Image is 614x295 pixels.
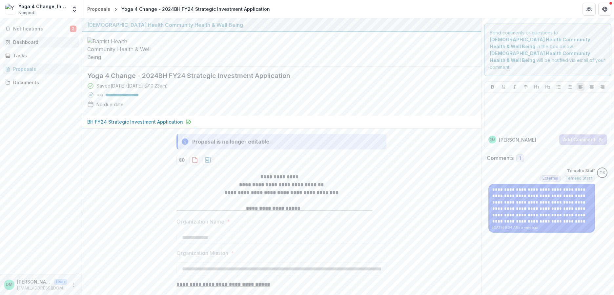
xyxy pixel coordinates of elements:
[484,24,612,76] div: Send comments or questions to in the box below. will be notified via email of your comment.
[500,83,508,91] button: Underline
[598,3,611,16] button: Get Help
[499,136,536,143] p: [PERSON_NAME]
[3,37,79,48] a: Dashboard
[70,26,76,32] span: 2
[511,83,519,91] button: Italicize
[487,155,514,161] h2: Comments
[3,77,79,88] a: Documents
[87,37,153,61] img: Baptist Health Community Health & Well Being
[18,10,37,16] span: Nonprofit
[559,134,607,145] button: Add Comment
[567,167,595,174] p: Temelio Staff
[519,156,521,161] span: 1
[17,285,67,291] p: [EMAIL_ADDRESS][DOMAIN_NAME]
[87,118,183,125] p: BH FY24 Strategic Investment Application
[544,83,552,91] button: Heading 2
[3,24,79,34] button: Notifications2
[492,225,591,230] p: [DATE] 9:34 AM • a year ago
[533,83,541,91] button: Heading 1
[87,21,476,29] div: [DEMOGRAPHIC_DATA] Health Community Health & Well Being
[3,64,79,74] a: Proposals
[588,83,596,91] button: Align Center
[5,4,16,14] img: Yoga 4 Change, Incorporated
[17,278,51,285] p: [PERSON_NAME]
[490,37,590,49] strong: [DEMOGRAPHIC_DATA] Health Community Health & Well Being
[542,176,558,181] span: External
[70,3,79,16] button: Open entity switcher
[96,82,168,89] div: Saved [DATE] ( [DATE] @ 10:23am )
[13,52,74,59] div: Tasks
[85,4,113,14] a: Proposals
[583,3,596,16] button: Partners
[70,281,78,289] button: More
[13,39,74,46] div: Dashboard
[6,283,12,287] div: Dana Metzger
[522,83,530,91] button: Strike
[3,50,79,61] a: Tasks
[87,6,110,12] div: Proposals
[54,279,67,285] p: User
[565,176,592,181] span: Temelio Staff
[566,83,574,91] button: Ordered List
[96,93,103,97] p: 100 %
[599,83,606,91] button: Align Right
[85,4,273,14] nav: breadcrumb
[87,72,465,80] h2: Yoga 4 Change - 2024BH FY24 Strategic Investment Application
[203,155,213,165] button: download-proposal
[192,138,271,146] div: Proposal is no longer editable.
[176,155,187,165] button: Preview d6ddd197-e7cb-451e-b3bd-37603a5e7e81-0.pdf
[176,218,224,226] p: Organization Name
[555,83,563,91] button: Bullet List
[577,83,584,91] button: Align Left
[190,155,200,165] button: download-proposal
[121,6,270,12] div: Yoga 4 Change - 2024BH FY24 Strategic Investment Application
[176,249,228,257] p: Organization Mission
[490,138,495,141] div: Dana Metzger
[13,79,74,86] div: Documents
[490,50,590,63] strong: [DEMOGRAPHIC_DATA] Health Community Health & Well Being
[18,3,67,10] div: Yoga 4 Change, Incorporated
[13,26,70,32] span: Notifications
[13,66,74,72] div: Proposals
[600,171,605,175] div: Temelio Staff
[489,83,497,91] button: Bold
[96,101,124,108] div: No due date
